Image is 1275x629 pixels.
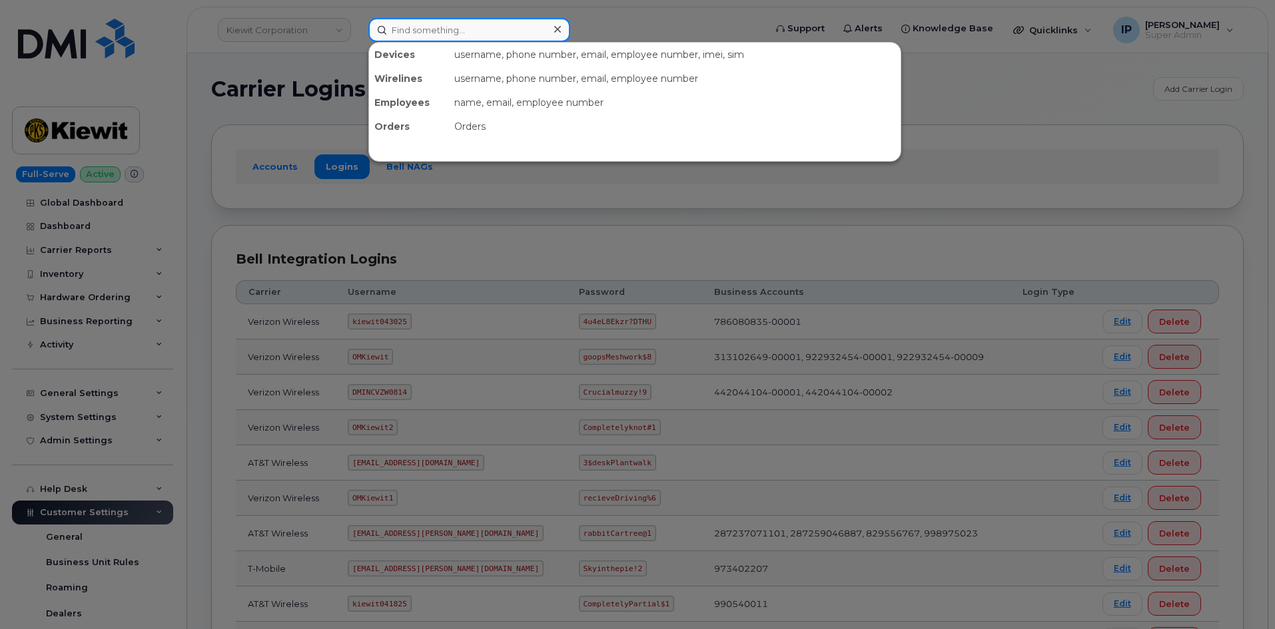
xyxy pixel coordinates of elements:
div: username, phone number, email, employee number, imei, sim [449,43,901,67]
div: Wirelines [369,67,449,91]
div: Orders [369,114,449,138]
div: username, phone number, email, employee number [449,67,901,91]
div: Devices [369,43,449,67]
div: Orders [449,114,901,138]
div: name, email, employee number [449,91,901,114]
div: Employees [369,91,449,114]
